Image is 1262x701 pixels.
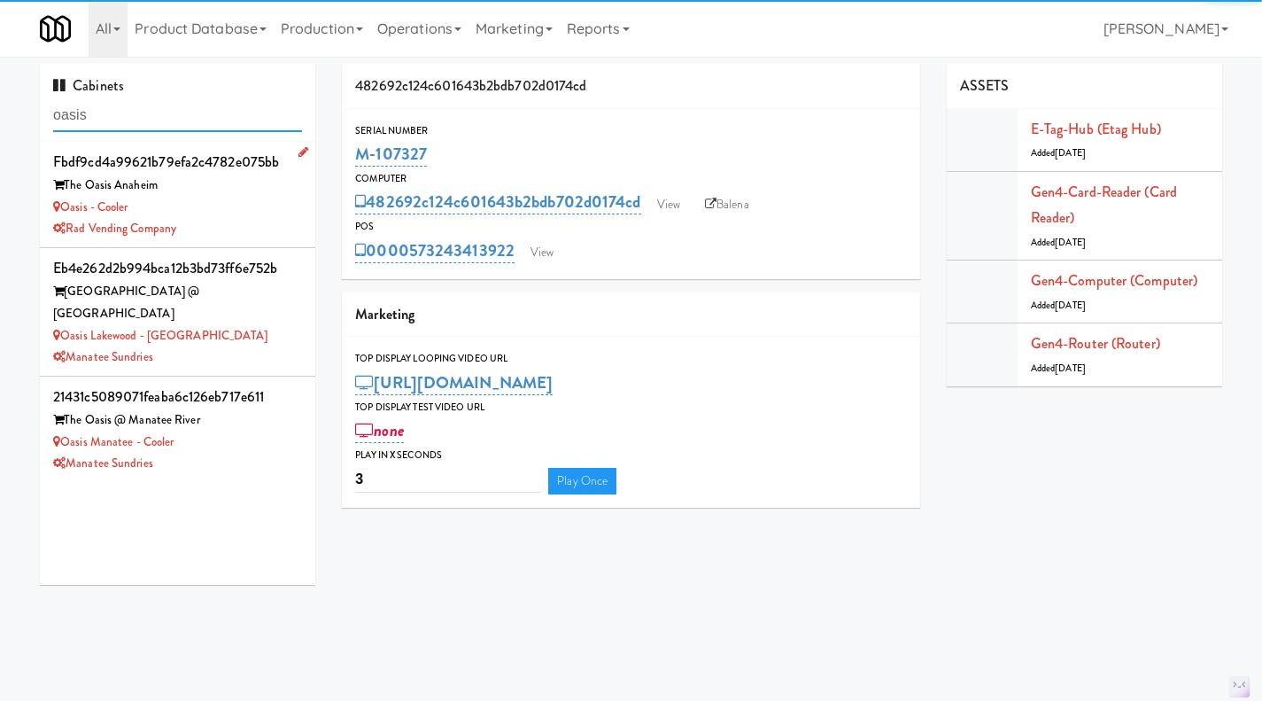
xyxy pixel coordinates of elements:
a: M-107327 [355,142,427,167]
a: Gen4-computer (Computer) [1031,270,1197,291]
div: 21431c5089071feaba6c126eb717e611 [53,384,302,410]
span: [DATE] [1055,236,1086,249]
span: Cabinets [53,75,124,96]
a: Manatee Sundries [53,455,153,471]
div: fbdf9cd4a99621b79efa2c4782e075bb [53,149,302,175]
a: Rad Vending Company [53,220,176,237]
a: 482692c124c601643b2bdb702d0174cd [355,190,640,214]
div: 482692c124c601643b2bdb702d0174cd [342,64,920,109]
img: Micromart [40,13,71,44]
div: Top Display Test Video Url [355,399,907,417]
span: Added [1031,236,1086,249]
a: none [355,418,404,443]
div: eb4e262d2b994bca12b3bd73ff6e752b [53,255,302,282]
div: POS [355,218,907,236]
a: Gen4-card-reader (Card Reader) [1031,182,1177,229]
a: Oasis - Cooler [53,199,128,215]
div: Play in X seconds [355,447,907,464]
span: [DATE] [1055,362,1086,375]
span: ASSETS [960,75,1010,96]
a: E-tag-hub (Etag Hub) [1031,119,1161,139]
a: Manatee Sundries [53,348,153,365]
a: 0000573243413922 [355,238,515,263]
div: The Oasis @ Manatee River [53,409,302,432]
a: Play Once [548,468,616,495]
a: View [648,191,689,218]
li: fbdf9cd4a99621b79efa2c4782e075bbThe Oasis Anaheim Oasis - CoolerRad Vending Company [40,142,315,248]
span: Added [1031,146,1086,160]
div: Top Display Looping Video Url [355,350,907,368]
a: Oasis Lakewood - [GEOGRAPHIC_DATA] [53,327,268,344]
span: Marketing [355,304,414,324]
li: eb4e262d2b994bca12b3bd73ff6e752b[GEOGRAPHIC_DATA] @ [GEOGRAPHIC_DATA] Oasis Lakewood - [GEOGRAPHI... [40,248,315,377]
a: Oasis Manatee - Cooler [53,433,174,450]
div: Serial Number [355,122,907,140]
div: Computer [355,170,907,188]
a: View [522,239,562,266]
span: [DATE] [1055,146,1086,160]
input: Search cabinets [53,99,302,132]
li: 21431c5089071feaba6c126eb717e611The Oasis @ Manatee River Oasis Manatee - CoolerManatee Sundries [40,377,315,482]
span: Added [1031,362,1086,375]
div: The Oasis Anaheim [53,175,302,197]
a: [URL][DOMAIN_NAME] [355,370,553,395]
a: Gen4-router (Router) [1031,333,1160,354]
span: Added [1031,299,1086,312]
div: [GEOGRAPHIC_DATA] @ [GEOGRAPHIC_DATA] [53,281,302,324]
span: [DATE] [1055,299,1086,312]
a: Balena [696,191,758,218]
